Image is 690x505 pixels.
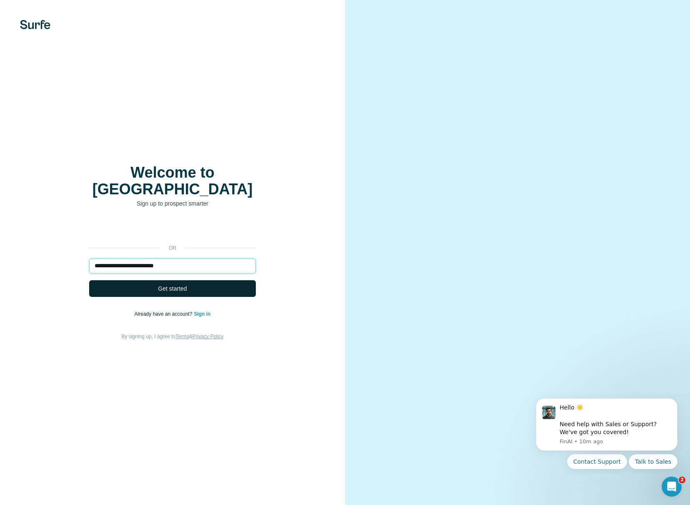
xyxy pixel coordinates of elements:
iframe: Копче за „Најавување со Google“ [85,220,260,239]
span: 2 [679,477,685,483]
span: Get started [158,284,187,293]
img: Surfe's logo [20,20,50,29]
a: Terms [175,334,189,339]
h1: Welcome to [GEOGRAPHIC_DATA] [89,164,256,198]
span: By signing up, I agree to & [122,334,224,339]
p: or [159,244,186,252]
button: Get started [89,280,256,297]
a: Sign in [194,311,210,317]
span: Already have an account? [135,311,194,317]
iframe: Intercom live chat [662,477,682,497]
iframe: Intercom notifications message [523,391,690,474]
p: Sign up to prospect smarter [89,199,256,208]
a: Privacy Policy [192,334,224,339]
